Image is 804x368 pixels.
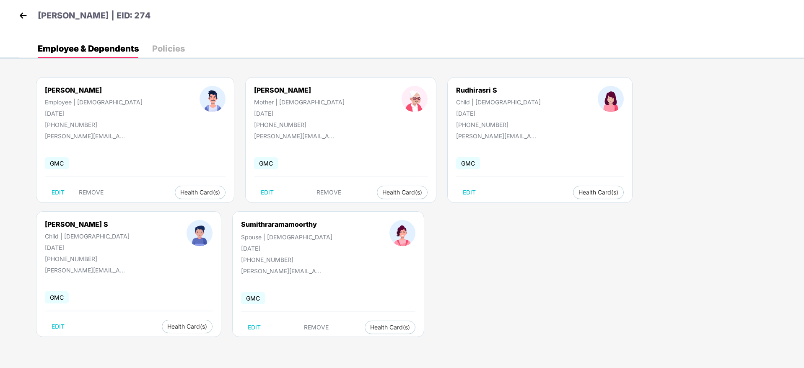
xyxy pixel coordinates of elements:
button: Health Card(s) [365,321,415,334]
div: Policies [152,44,185,53]
div: [PHONE_NUMBER] [45,255,130,262]
span: Health Card(s) [167,324,207,329]
img: profileImage [402,86,428,112]
button: EDIT [241,321,267,334]
span: GMC [254,157,278,169]
button: Health Card(s) [162,320,213,333]
div: Employee & Dependents [38,44,139,53]
div: [PHONE_NUMBER] [456,121,541,128]
img: profileImage [598,86,624,112]
div: Child | [DEMOGRAPHIC_DATA] [45,233,130,240]
button: Health Card(s) [175,186,226,199]
div: [PERSON_NAME] [254,86,345,94]
span: EDIT [248,324,261,331]
div: [PERSON_NAME][EMAIL_ADDRESS][DOMAIN_NAME] [45,132,129,140]
img: back [17,9,29,22]
button: EDIT [456,186,482,199]
div: Mother | [DEMOGRAPHIC_DATA] [254,98,345,106]
div: [PERSON_NAME] S [45,220,130,228]
button: REMOVE [297,321,335,334]
div: [PERSON_NAME] [45,86,143,94]
div: [PERSON_NAME][EMAIL_ADDRESS][DOMAIN_NAME] [241,267,325,275]
span: EDIT [52,323,65,330]
div: [DATE] [254,110,345,117]
div: [DATE] [456,110,541,117]
span: Health Card(s) [578,190,618,194]
span: Health Card(s) [180,190,220,194]
button: EDIT [45,186,71,199]
img: profileImage [389,220,415,246]
button: Health Card(s) [573,186,624,199]
span: REMOVE [304,324,329,331]
div: Spouse | [DEMOGRAPHIC_DATA] [241,233,332,241]
button: REMOVE [310,186,348,199]
button: EDIT [254,186,280,199]
div: [PERSON_NAME][EMAIL_ADDRESS][DOMAIN_NAME] [254,132,338,140]
div: [PERSON_NAME][EMAIL_ADDRESS][DOMAIN_NAME] [45,267,129,274]
button: REMOVE [72,186,110,199]
div: [PERSON_NAME][EMAIL_ADDRESS][DOMAIN_NAME] [456,132,540,140]
div: [DATE] [45,244,130,251]
button: Health Card(s) [377,186,428,199]
div: [PHONE_NUMBER] [254,121,345,128]
img: profileImage [187,220,213,246]
div: [PHONE_NUMBER] [45,121,143,128]
span: GMC [241,292,265,304]
span: REMOVE [79,189,104,196]
span: EDIT [261,189,274,196]
div: Sumithraramamoorthy [241,220,317,228]
div: [PHONE_NUMBER] [241,256,332,263]
div: [DATE] [241,245,332,252]
img: profileImage [200,86,226,112]
span: EDIT [52,189,65,196]
span: GMC [45,157,69,169]
div: Child | [DEMOGRAPHIC_DATA] [456,98,541,106]
span: Health Card(s) [370,325,410,329]
p: [PERSON_NAME] | EID: 274 [38,9,150,22]
span: GMC [456,157,480,169]
span: EDIT [463,189,476,196]
button: EDIT [45,320,71,333]
span: Health Card(s) [382,190,422,194]
span: REMOVE [316,189,341,196]
span: GMC [45,291,69,303]
div: [DATE] [45,110,143,117]
div: Rudhirasri S [456,86,541,94]
div: Employee | [DEMOGRAPHIC_DATA] [45,98,143,106]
